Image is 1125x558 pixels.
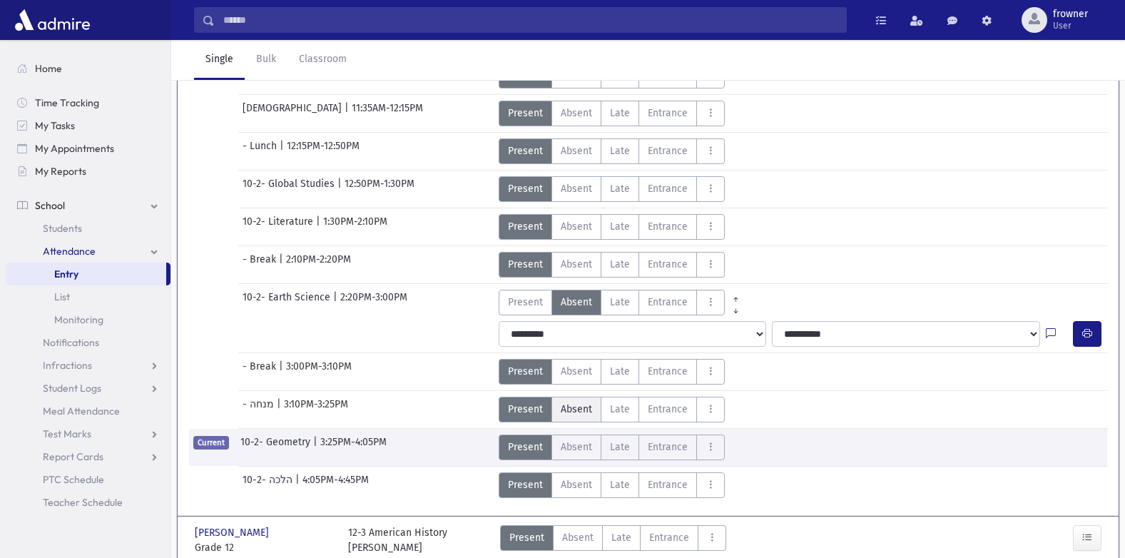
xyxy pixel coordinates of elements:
span: Present [508,477,543,492]
span: Monitoring [54,313,103,326]
span: | [279,359,286,385]
span: Late [610,402,630,417]
img: AdmirePro [11,6,93,34]
span: Entrance [648,402,688,417]
a: Attendance [6,240,170,263]
span: PTC Schedule [43,473,104,486]
a: My Tasks [6,114,170,137]
a: School [6,194,170,217]
a: Entry [6,263,166,285]
span: | [277,397,284,422]
a: Bulk [245,40,287,80]
span: My Appointments [35,142,114,155]
span: Meal Attendance [43,405,120,417]
span: - Break [243,252,279,278]
span: 10-2- Geometry [240,435,313,460]
a: Classroom [287,40,358,80]
span: - מנחה [243,397,277,422]
span: Time Tracking [35,96,99,109]
span: | [313,435,320,460]
span: Test Marks [43,427,91,440]
a: PTC Schedule [6,468,170,491]
span: My Reports [35,165,86,178]
span: Entrance [648,364,688,379]
span: Absent [561,402,592,417]
span: Absent [562,530,594,545]
span: Absent [561,295,592,310]
span: | [279,252,286,278]
span: Student Logs [43,382,101,395]
span: 12:15PM-12:50PM [287,138,360,164]
span: Infractions [43,359,92,372]
span: 12:50PM-1:30PM [345,176,414,202]
span: Late [610,440,630,455]
span: Present [508,402,543,417]
span: [DEMOGRAPHIC_DATA] [243,101,345,126]
span: 1:30PM-2:10PM [323,214,387,240]
span: Grade 12 [195,540,334,555]
span: 2:20PM-3:00PM [340,290,407,315]
div: AttTypes [499,359,725,385]
span: 3:10PM-3:25PM [284,397,348,422]
span: Late [610,364,630,379]
a: List [6,285,170,308]
span: Teacher Schedule [43,496,123,509]
a: Meal Attendance [6,400,170,422]
span: Absent [561,219,592,234]
span: Absent [561,257,592,272]
div: AttTypes [499,435,725,460]
span: Attendance [43,245,96,258]
span: My Tasks [35,119,75,132]
a: Infractions [6,354,170,377]
span: Notifications [43,336,99,349]
span: | [333,290,340,315]
span: Late [610,219,630,234]
span: frowner [1053,9,1088,20]
input: Search [215,7,846,33]
span: 10-2- Global Studies [243,176,337,202]
div: AttTypes [499,472,725,498]
span: Present [508,440,543,455]
span: 3:25PM-4:05PM [320,435,387,460]
span: User [1053,20,1088,31]
span: Late [610,181,630,196]
a: Teacher Schedule [6,491,170,514]
span: | [295,472,302,498]
span: Entry [54,268,78,280]
span: Present [508,106,543,121]
span: Late [610,295,630,310]
span: | [345,101,352,126]
div: AttTypes [499,397,725,422]
span: Students [43,222,82,235]
span: Late [610,477,630,492]
span: Late [610,143,630,158]
span: [PERSON_NAME] [195,525,272,540]
div: AttTypes [499,290,747,315]
span: Entrance [648,440,688,455]
span: 3:00PM-3:10PM [286,359,352,385]
span: Current [193,436,229,450]
div: 12-3 American History [PERSON_NAME] [348,525,447,555]
span: - Break [243,359,279,385]
span: | [337,176,345,202]
span: Present [508,143,543,158]
span: Entrance [648,257,688,272]
span: Entrance [648,106,688,121]
span: Present [508,181,543,196]
a: Time Tracking [6,91,170,114]
span: Entrance [648,181,688,196]
span: Entrance [648,219,688,234]
span: Absent [561,477,592,492]
span: Present [509,530,544,545]
span: 10-2- הלכה [243,472,295,498]
span: Absent [561,440,592,455]
a: Notifications [6,331,170,354]
span: Late [610,106,630,121]
a: Test Marks [6,422,170,445]
span: Present [508,364,543,379]
a: Single [194,40,245,80]
a: Report Cards [6,445,170,468]
span: | [316,214,323,240]
span: Absent [561,143,592,158]
span: Absent [561,364,592,379]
